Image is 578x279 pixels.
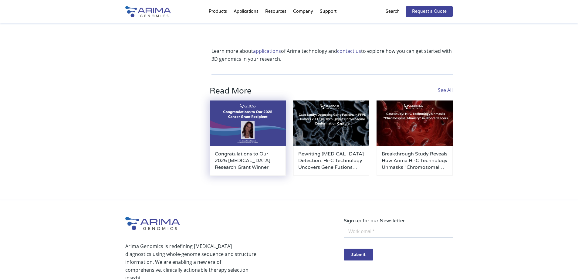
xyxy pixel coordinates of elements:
p: Search [386,8,400,15]
h3: Read More [210,86,328,100]
img: Arima-March-Blog-Post-Banner-1-500x300.jpg [377,100,453,146]
img: Arima-Genomics-logo [125,217,180,230]
img: genome-assembly-grant-2025-500x300.png [210,100,286,146]
p: Sign up for our Newsletter [344,217,453,225]
a: Rewriting [MEDICAL_DATA] Detection: Hi-C Technology Uncovers Gene Fusions Missed by Standard Methods [298,151,364,171]
p: Learn more about of Arima technology and to explore how you can get started with 3D genomics in y... [211,47,453,63]
a: contact us [337,48,361,54]
a: Congratulations to Our 2025 [MEDICAL_DATA] Research Grant Winner [215,151,281,171]
iframe: Form 0 [344,225,453,271]
img: Arima-Genomics-logo [125,6,171,17]
a: applications [253,48,281,54]
a: Breakthrough Study Reveals How Arima Hi-C Technology Unmasks “Chromosomal Mimicry” in Blood Cancers [382,151,448,171]
img: Arima-March-Blog-Post-Banner-2-500x300.jpg [293,100,369,146]
a: Request a Quote [406,6,453,17]
a: See All [438,87,453,94]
